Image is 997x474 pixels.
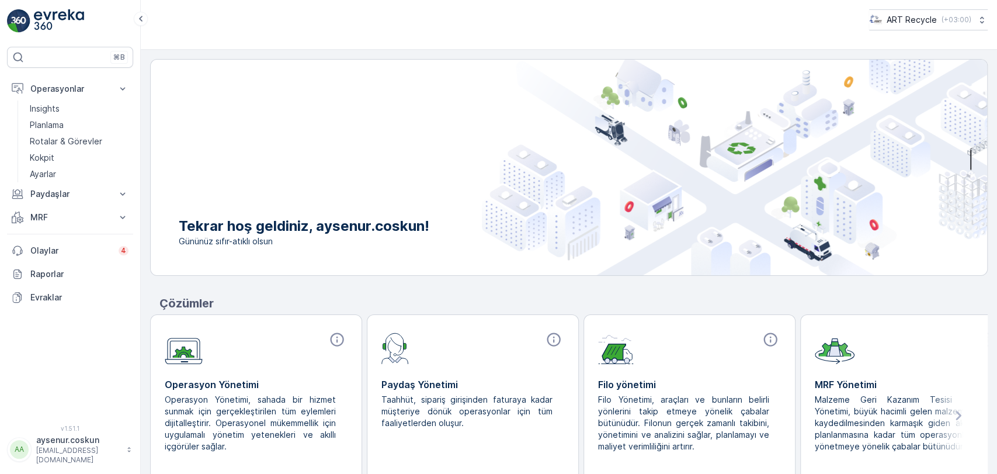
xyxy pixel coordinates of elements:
img: module-icon [381,331,409,364]
img: module-icon [165,331,203,365]
img: city illustration [482,60,987,275]
a: Rotalar & Görevler [25,133,133,150]
p: Kokpit [30,152,54,164]
img: module-icon [598,331,634,364]
a: Raporlar [7,262,133,286]
button: MRF [7,206,133,229]
button: AAaysenur.coskun[EMAIL_ADDRESS][DOMAIN_NAME] [7,434,133,465]
a: Planlama [25,117,133,133]
img: image_23.png [869,13,882,26]
p: Paydaş Yönetimi [381,378,564,392]
p: Raporlar [30,268,128,280]
p: ART Recycle [887,14,937,26]
a: Kokpit [25,150,133,166]
div: AA [10,440,29,459]
button: Paydaşlar [7,182,133,206]
p: Ayarlar [30,168,56,180]
p: Çözümler [159,295,988,312]
p: Insights [30,103,60,115]
a: Olaylar4 [7,239,133,262]
p: Operasyonlar [30,83,110,95]
p: ( +03:00 ) [942,15,971,25]
p: Rotalar & Görevler [30,136,102,147]
p: Planlama [30,119,64,131]
p: [EMAIL_ADDRESS][DOMAIN_NAME] [36,446,120,465]
img: logo_light-DOdMpM7g.png [34,9,84,33]
p: ⌘B [113,53,125,62]
p: Filo yönetimi [598,378,781,392]
p: MRF [30,212,110,223]
a: Ayarlar [25,166,133,182]
a: Evraklar [7,286,133,309]
p: Operasyon Yönetimi [165,378,348,392]
p: Taahhüt, sipariş girişinden faturaya kadar müşteriye dönük operasyonlar için tüm faaliyetlerden o... [381,394,555,429]
span: Gününüz sıfır-atıklı olsun [179,236,429,247]
p: Filo Yönetimi, araçları ve bunların belirli yönlerini takip etmeye yönelik çabalar bütünüdür. Fil... [598,394,772,452]
p: Paydaşlar [30,188,110,200]
button: ART Recycle(+03:00) [869,9,988,30]
img: module-icon [815,331,854,364]
p: Evraklar [30,292,128,303]
p: Malzeme Geri Kazanım Tesisi (MRF) Yönetimi, büyük hacimli gelen malzemelerin kaydedilmesinden kar... [815,394,988,452]
p: 4 [121,246,126,255]
img: logo [7,9,30,33]
p: Olaylar [30,245,112,257]
p: aysenur.coskun [36,434,120,446]
span: v 1.51.1 [7,425,133,432]
a: Insights [25,101,133,117]
button: Operasyonlar [7,77,133,101]
p: Tekrar hoş geldiniz, aysenur.coskun! [179,217,429,236]
p: Operasyon Yönetimi, sahada bir hizmet sunmak için gerçekleştirilen tüm eylemleri dijitalleştirir.... [165,394,338,452]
